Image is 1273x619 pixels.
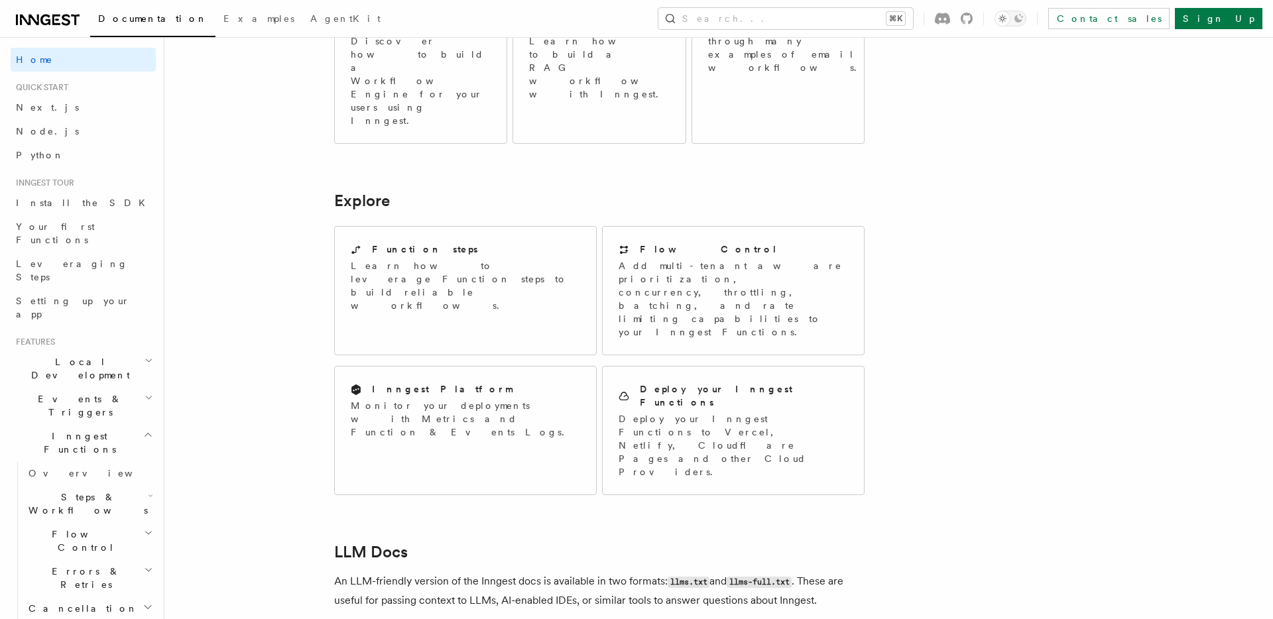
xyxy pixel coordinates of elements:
a: Examples [215,4,302,36]
span: Install the SDK [16,197,153,208]
span: AgentKit [310,13,381,24]
a: Deploy your Inngest FunctionsDeploy your Inngest Functions to Vercel, Netlify, Cloudflare Pages a... [602,366,865,495]
a: Explore [334,192,390,210]
button: Events & Triggers [11,387,156,424]
a: AgentKit [302,4,389,36]
a: Function stepsLearn how to leverage Function steps to build reliable workflows. [334,226,597,355]
h2: Deploy your Inngest Functions [640,382,848,409]
a: Contact sales [1048,8,1170,29]
kbd: ⌘K [886,12,905,25]
span: Flow Control [23,528,144,554]
a: Leveraging Steps [11,252,156,289]
span: Leveraging Steps [16,258,128,282]
span: Python [16,150,64,160]
span: Inngest tour [11,178,74,188]
span: Quick start [11,82,68,93]
span: Home [16,53,53,66]
span: Documentation [98,13,208,24]
code: llms-full.txt [727,577,792,588]
button: Flow Control [23,522,156,559]
span: Next.js [16,102,79,113]
span: Errors & Retries [23,565,144,591]
span: Steps & Workflows [23,490,148,517]
p: Learn how to leverage Function steps to build reliable workflows. [351,259,580,312]
button: Local Development [11,350,156,387]
a: LLM Docs [334,543,408,561]
a: Next.js [11,95,156,119]
span: Inngest Functions [11,429,143,456]
span: Local Development [11,355,145,382]
span: Your first Functions [16,221,95,245]
h2: Function steps [372,243,478,256]
p: Monitor your deployments with Metrics and Function & Events Logs. [351,399,580,439]
button: Inngest Functions [11,424,156,461]
a: Inngest PlatformMonitor your deployments with Metrics and Function & Events Logs. [334,366,597,495]
a: Overview [23,461,156,485]
a: Install the SDK [11,191,156,215]
a: Your first Functions [11,215,156,252]
button: Steps & Workflows [23,485,156,522]
span: Node.js [16,126,79,137]
a: Flow ControlAdd multi-tenant aware prioritization, concurrency, throttling, batching, and rate li... [602,226,865,355]
a: Python [11,143,156,167]
a: Home [11,48,156,72]
span: Events & Triggers [11,392,145,419]
span: Examples [223,13,294,24]
button: Toggle dark mode [995,11,1026,27]
p: Add multi-tenant aware prioritization, concurrency, throttling, batching, and rate limiting capab... [619,259,848,339]
a: Sign Up [1175,8,1262,29]
h2: Inngest Platform [372,382,513,396]
a: Setting up your app [11,289,156,326]
h2: Flow Control [640,243,778,256]
button: Search...⌘K [658,8,913,29]
span: Overview [29,468,165,478]
button: Errors & Retries [23,559,156,596]
a: Node.js [11,119,156,143]
span: Cancellation [23,602,138,615]
p: An LLM-friendly version of the Inngest docs is available in two formats: and . These are useful f... [334,572,865,610]
span: Setting up your app [16,296,130,319]
code: llms.txt [668,577,709,588]
p: Deploy your Inngest Functions to Vercel, Netlify, Cloudflare Pages and other Cloud Providers. [619,412,848,478]
a: Documentation [90,4,215,37]
span: Features [11,337,55,347]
